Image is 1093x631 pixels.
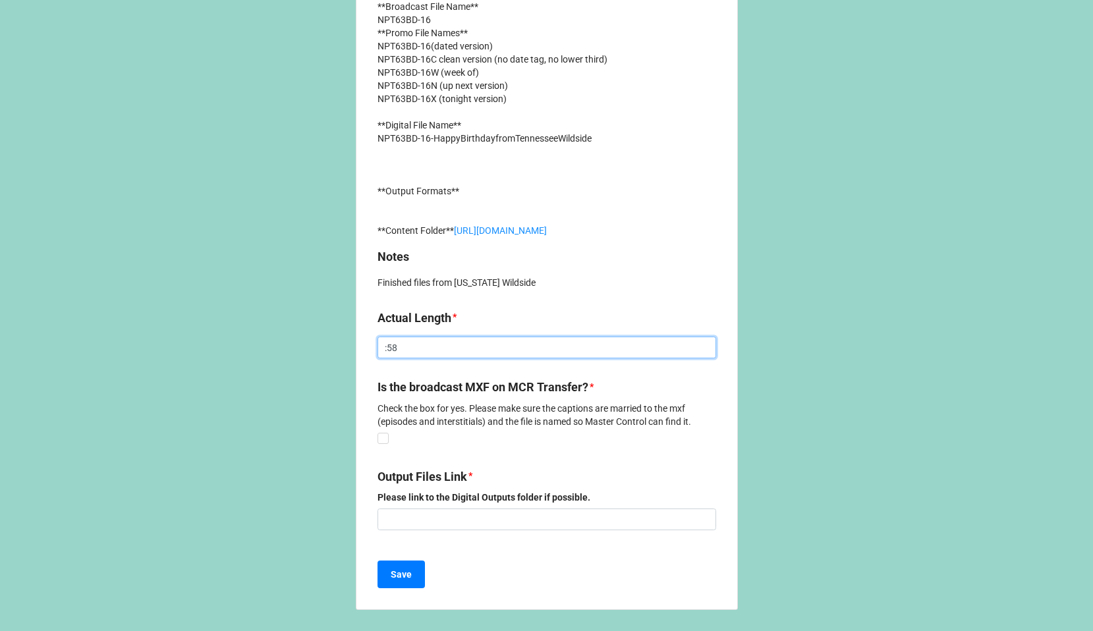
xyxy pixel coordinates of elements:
[378,402,716,428] p: Check the box for yes. Please make sure the captions are married to the mxf (episodes and interst...
[391,568,412,582] b: Save
[378,561,425,588] button: Save
[378,468,467,486] label: Output Files Link
[378,248,409,266] label: Notes
[378,276,716,289] p: Finished files from [US_STATE] Wildside
[454,225,547,236] a: [URL][DOMAIN_NAME]
[378,309,451,327] label: Actual Length
[378,378,588,397] label: Is the broadcast MXF on MCR Transfer?
[378,492,590,503] strong: Please link to the Digital Outputs folder if possible.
